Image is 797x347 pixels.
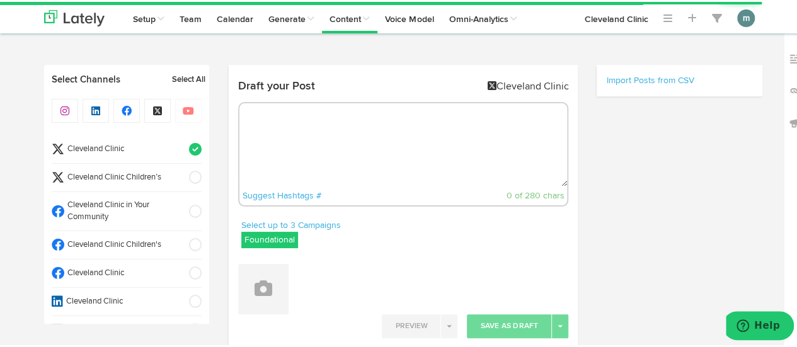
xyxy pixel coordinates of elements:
a: Select up to 3 Campaigns [241,217,341,230]
a: Suggest Hashtags # [243,190,321,198]
label: Foundational [241,230,298,246]
span: Cleveland Clinic [63,294,181,306]
img: logo_lately_bg_light.svg [44,8,105,25]
span: 0 of 280 chars [506,190,564,198]
iframe: Opens a widget where you can find more information [726,309,794,341]
di-null: Cleveland Clinic [487,80,568,90]
span: Cleveland Clinic Children's [64,237,181,249]
a: Import Posts from CSV [606,74,694,83]
button: m [737,8,755,25]
a: Select All [172,72,205,84]
a: Select Channels [44,72,165,84]
button: Save As Draft [467,312,551,336]
span: Cleveland Clinic Children’s [64,170,181,182]
h4: Draft your Post [238,79,315,90]
span: Cleveland Clinic in Your Community [64,198,181,221]
span: Cleveland Clinic [64,266,181,278]
button: Preview [382,312,440,336]
span: Cleveland Clinic [64,142,181,154]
